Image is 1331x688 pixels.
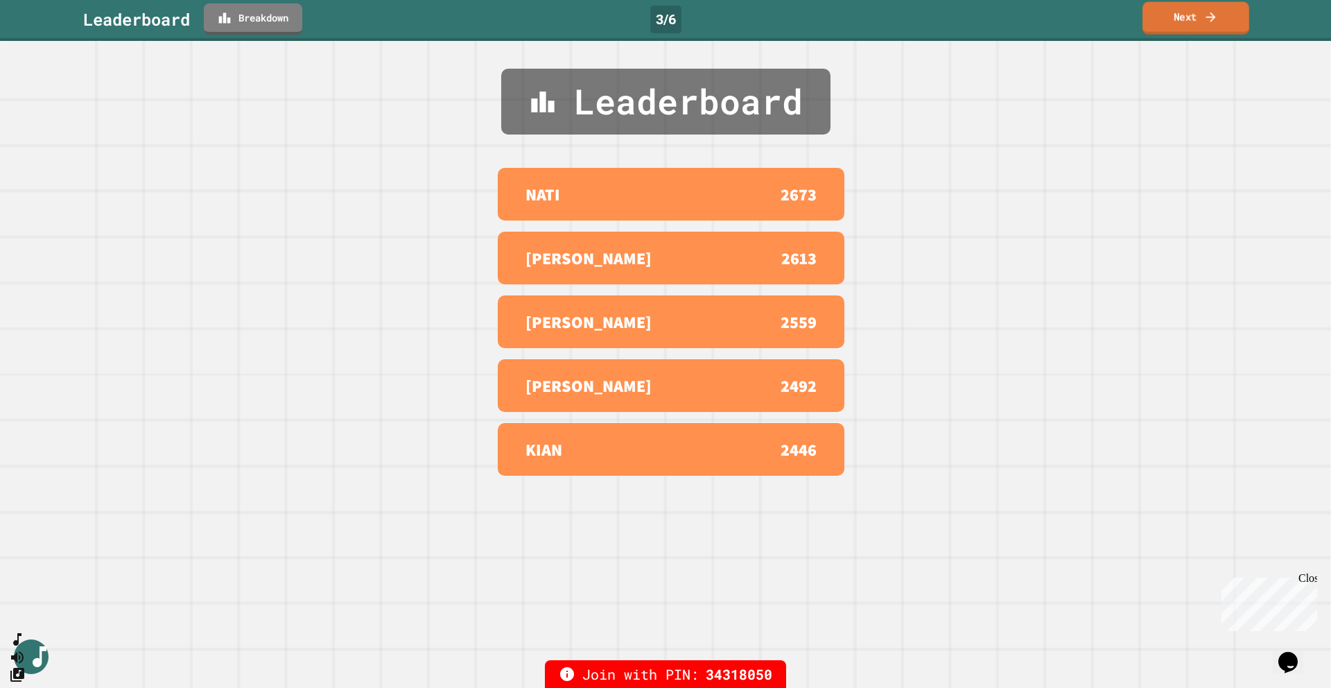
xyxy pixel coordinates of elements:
[781,182,817,207] p: 2673
[83,7,190,32] div: Leaderboard
[9,666,26,683] button: Change Music
[9,631,26,648] button: SpeedDial basic example
[1216,572,1317,631] iframe: chat widget
[706,664,772,685] span: 34318050
[781,437,817,462] p: 2446
[650,6,681,33] div: 3 / 6
[1142,2,1249,35] a: Next
[1273,633,1317,674] iframe: chat widget
[781,246,817,270] p: 2613
[501,69,830,135] div: Leaderboard
[781,309,817,334] p: 2559
[525,309,652,334] p: [PERSON_NAME]
[525,246,652,270] p: [PERSON_NAME]
[781,373,817,398] p: 2492
[525,373,652,398] p: [PERSON_NAME]
[525,182,560,207] p: NATI
[545,660,786,688] div: Join with PIN:
[6,6,96,88] div: Chat with us now!Close
[525,437,562,462] p: KIAN
[9,648,26,666] button: Mute music
[204,3,302,35] a: Breakdown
